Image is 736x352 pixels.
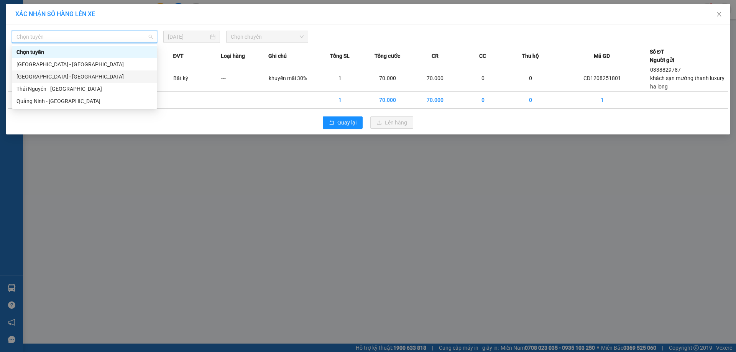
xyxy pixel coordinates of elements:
[323,116,363,129] button: rollbackQuay lại
[329,120,334,126] span: rollback
[364,65,411,92] td: 70.000
[507,65,554,92] td: 0
[268,52,287,60] span: Ghi chú
[650,75,724,90] span: khách sạn mường thanh luxury ha long
[330,52,350,60] span: Tổng SL
[268,65,316,92] td: khuyến mãi 30%
[459,92,506,109] td: 0
[173,65,220,92] td: Bất kỳ
[370,116,413,129] button: uploadLên hàng
[432,52,439,60] span: CR
[168,33,209,41] input: 12/08/2025
[316,65,363,92] td: 1
[364,92,411,109] td: 70.000
[411,65,459,92] td: 70.000
[16,72,153,81] div: [GEOGRAPHIC_DATA] - [GEOGRAPHIC_DATA]
[16,85,153,93] div: Thái Nguyên - [GEOGRAPHIC_DATA]
[522,52,539,60] span: Thu hộ
[10,10,67,48] img: logo.jpg
[16,31,153,43] span: Chọn tuyến
[554,92,650,109] td: 1
[12,83,157,95] div: Thái Nguyên - Quảng Ninh
[316,92,363,109] td: 1
[507,92,554,109] td: 0
[231,31,304,43] span: Chọn chuyến
[12,46,157,58] div: Chọn tuyến
[479,52,486,60] span: CC
[12,70,157,83] div: Quảng Ninh - Hà Nội
[337,118,356,127] span: Quay lại
[221,65,268,92] td: ---
[221,52,245,60] span: Loại hàng
[16,60,153,69] div: [GEOGRAPHIC_DATA] - [GEOGRAPHIC_DATA]
[375,52,400,60] span: Tổng cước
[459,65,506,92] td: 0
[708,4,730,25] button: Close
[15,10,95,18] span: XÁC NHẬN SỐ HÀNG LÊN XE
[594,52,610,60] span: Mã GD
[173,52,184,60] span: ĐVT
[10,52,91,65] b: GỬI : VP Cái Dăm
[72,19,320,28] li: 271 - [PERSON_NAME] - [GEOGRAPHIC_DATA] - [GEOGRAPHIC_DATA]
[16,97,153,105] div: Quảng Ninh - [GEOGRAPHIC_DATA]
[411,92,459,109] td: 70.000
[12,95,157,107] div: Quảng Ninh - Thái Nguyên
[650,47,674,64] div: Số ĐT Người gửi
[716,11,722,17] span: close
[16,48,153,56] div: Chọn tuyến
[650,67,681,73] span: 0338829787
[12,58,157,70] div: Hà Nội - Quảng Ninh
[554,65,650,92] td: CD1208251801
